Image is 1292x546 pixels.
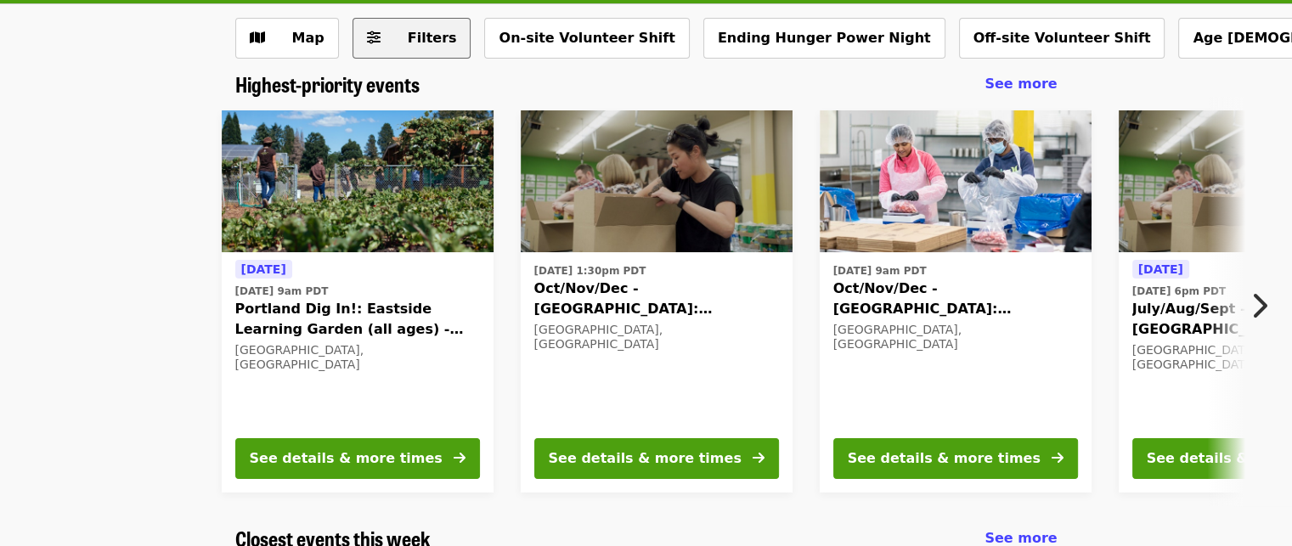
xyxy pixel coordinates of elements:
button: See details & more times [833,438,1078,479]
button: See details & more times [235,438,480,479]
button: Show map view [235,18,339,59]
button: Off-site Volunteer Shift [959,18,1165,59]
span: See more [985,530,1057,546]
span: Map [292,30,324,46]
a: See details for "Oct/Nov/Dec - Beaverton: Repack/Sort (age 10+)" [820,110,1092,493]
div: [GEOGRAPHIC_DATA], [GEOGRAPHIC_DATA] [534,323,779,352]
i: arrow-right icon [753,450,764,466]
div: See details & more times [250,448,443,469]
a: See more [985,74,1057,94]
div: [GEOGRAPHIC_DATA], [GEOGRAPHIC_DATA] [833,323,1078,352]
time: [DATE] 9am PDT [235,284,329,299]
img: Oct/Nov/Dec - Portland: Repack/Sort (age 8+) organized by Oregon Food Bank [521,110,793,253]
a: Highest-priority events [235,72,420,97]
button: See details & more times [534,438,779,479]
div: [GEOGRAPHIC_DATA], [GEOGRAPHIC_DATA] [235,343,480,372]
span: Highest-priority events [235,69,420,99]
img: Portland Dig In!: Eastside Learning Garden (all ages) - Aug/Sept/Oct organized by Oregon Food Bank [222,110,494,253]
a: See details for "Oct/Nov/Dec - Portland: Repack/Sort (age 8+)" [521,110,793,493]
img: Oct/Nov/Dec - Beaverton: Repack/Sort (age 10+) organized by Oregon Food Bank [820,110,1092,253]
button: Next item [1236,282,1292,329]
i: chevron-right icon [1250,290,1267,322]
a: See details for "Portland Dig In!: Eastside Learning Garden (all ages) - Aug/Sept/Oct" [222,110,494,493]
time: [DATE] 1:30pm PDT [534,263,646,279]
div: See details & more times [848,448,1041,469]
span: Filters [408,30,457,46]
span: [DATE] [1138,262,1183,276]
time: [DATE] 6pm PDT [1132,284,1226,299]
i: arrow-right icon [1052,450,1064,466]
div: See details & more times [549,448,742,469]
span: Oct/Nov/Dec - [GEOGRAPHIC_DATA]: Repack/Sort (age [DEMOGRAPHIC_DATA]+) [534,279,779,319]
i: map icon [250,30,265,46]
div: Highest-priority events [222,72,1071,97]
span: [DATE] [241,262,286,276]
button: Ending Hunger Power Night [703,18,945,59]
span: Oct/Nov/Dec - [GEOGRAPHIC_DATA]: Repack/Sort (age [DEMOGRAPHIC_DATA]+) [833,279,1078,319]
span: Portland Dig In!: Eastside Learning Garden (all ages) - Aug/Sept/Oct [235,299,480,340]
time: [DATE] 9am PDT [833,263,927,279]
span: See more [985,76,1057,92]
i: sliders-h icon [367,30,381,46]
button: Filters (0 selected) [353,18,471,59]
i: arrow-right icon [454,450,465,466]
button: On-site Volunteer Shift [484,18,689,59]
